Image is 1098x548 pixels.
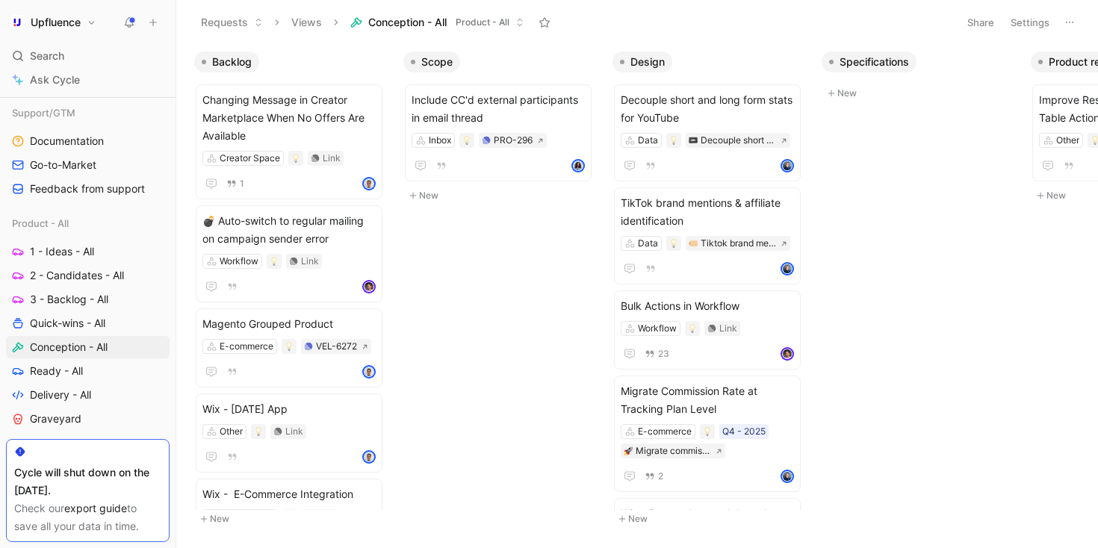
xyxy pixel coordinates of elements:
a: export guide [64,502,127,514]
span: Support/GTM [12,105,75,120]
button: Specifications [822,52,916,72]
a: 1 - Ideas - All [6,240,170,263]
span: Quick-wins - All [30,316,105,331]
a: Delivery - All [6,384,170,406]
img: 💡 [703,427,712,436]
span: Conception - All [368,15,447,30]
button: Settings [1004,12,1056,33]
a: Ask Cycle [6,69,170,91]
img: avatar [364,452,374,462]
span: Product - All [456,15,509,30]
img: 💡 [291,154,300,163]
div: 💡 [666,236,681,251]
div: Check our to save all your data in time. [14,499,161,535]
img: 💡 [462,136,471,145]
a: Migrate Commission Rate at Tracking Plan LevelE-commerceQ4 - 2025🚀Migrate commission rate at trac... [614,376,801,492]
a: Documentation [6,130,170,152]
button: 23 [642,346,672,362]
img: avatar [782,161,793,171]
span: Magento Grouped Product [202,315,376,333]
a: Magento Grouped ProductE-commerceVEL-6272avatar [196,308,382,387]
div: PRO-296 [494,133,533,148]
a: Wix - [DATE] AppOtherLinkavatar [196,393,382,473]
div: Support/GTMDocumentationGo-to-MarketFeedback from support [6,102,170,200]
span: 1 - Ideas - All [30,244,94,259]
div: Search [6,45,170,67]
span: Feedback from support [30,181,145,196]
a: Graveyard [6,408,170,430]
a: Include CC'd external participants in email threadInboxPRO-296avatar [405,84,592,181]
span: 💣 Auto-switch to regular mailing on campaign sender error [202,212,376,248]
button: Views [285,11,329,34]
span: Changing Message in Creator Marketplace When No Offers Are Available [202,91,376,145]
div: Support/GTM [6,102,170,124]
img: avatar [782,471,793,482]
div: Decouple short and long form stats for youtube [701,133,776,148]
a: 2 - Candidates - All [6,264,170,287]
button: New [822,84,1019,102]
div: E-commerce [220,339,273,354]
button: New [612,510,810,528]
a: Conception - All [6,336,170,358]
div: ScopeNew [397,45,607,212]
div: 💡 [288,151,303,166]
span: Include CC'd external participants in email thread [412,91,585,127]
a: Quick-wins - All [6,312,170,334]
span: Wix - Pre-made search based on brand data [621,505,794,541]
div: Product - All1 - Ideas - All2 - Candidates - All3 - Backlog - AllQuick-wins - AllConception - All... [6,212,170,430]
button: Share [961,12,1001,33]
div: Data [638,236,658,251]
div: Workflow [638,321,677,336]
a: 💣 Auto-switch to regular mailing on campaign sender errorWorkflowLinkavatar [196,205,382,302]
h1: Upfluence [31,16,81,29]
span: Product - All [12,216,69,231]
span: Go-to-Market [30,158,96,172]
div: Link [285,424,303,439]
a: Feedback from support [6,178,170,200]
img: 🚀 [624,446,633,455]
div: 💡 [666,133,681,148]
div: 💡 [282,339,297,354]
a: Go-to-Market [6,154,170,176]
a: Bulk Actions in WorkflowWorkflowLink23avatar [614,290,801,370]
div: Other [220,424,243,439]
div: 💡 [459,133,474,148]
div: BacklogNew [188,45,397,535]
span: 3 - Backlog - All [30,292,108,307]
div: E-commerce [638,424,692,439]
div: 💡 [251,424,266,439]
div: Creator Space [220,151,280,166]
img: 💡 [669,239,678,248]
span: Wix - E-Commerce Integration [202,485,376,503]
button: 1 [223,175,247,192]
a: Changing Message in Creator Marketplace When No Offers Are AvailableCreator SpaceLink1avatar [196,84,382,199]
span: 1 [240,179,244,188]
div: Link [316,509,334,524]
span: Migrate Commission Rate at Tracking Plan Level [621,382,794,418]
span: Delivery - All [30,387,91,402]
span: Backlog [212,55,252,69]
button: Requests [194,11,270,34]
button: 2 [642,468,666,485]
div: 💡 [282,509,297,524]
span: TikTok brand mentions & affiliate identification [621,194,794,230]
div: Link [301,254,319,269]
img: 💡 [669,136,678,145]
span: Ready - All [30,364,83,379]
div: Q4 - 2025 [722,424,766,439]
span: Search [30,47,64,65]
div: 💡 [685,321,700,336]
div: VEL-6272 [316,339,357,354]
span: Graveyard [30,411,81,426]
a: TikTok brand mentions & affiliate identificationData🏷️Tiktok brand mentions and affiliate identif... [614,187,801,284]
div: Cycle will shut down on the [DATE]. [14,464,161,499]
span: Wix - [DATE] App [202,400,376,418]
img: 💡 [688,324,697,333]
span: 23 [658,349,669,358]
div: Link [323,151,341,166]
img: avatar [573,161,583,171]
img: 💡 [254,427,263,436]
span: Documentation [30,134,104,149]
button: UpfluenceUpfluence [6,12,100,33]
img: avatar [782,264,793,274]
